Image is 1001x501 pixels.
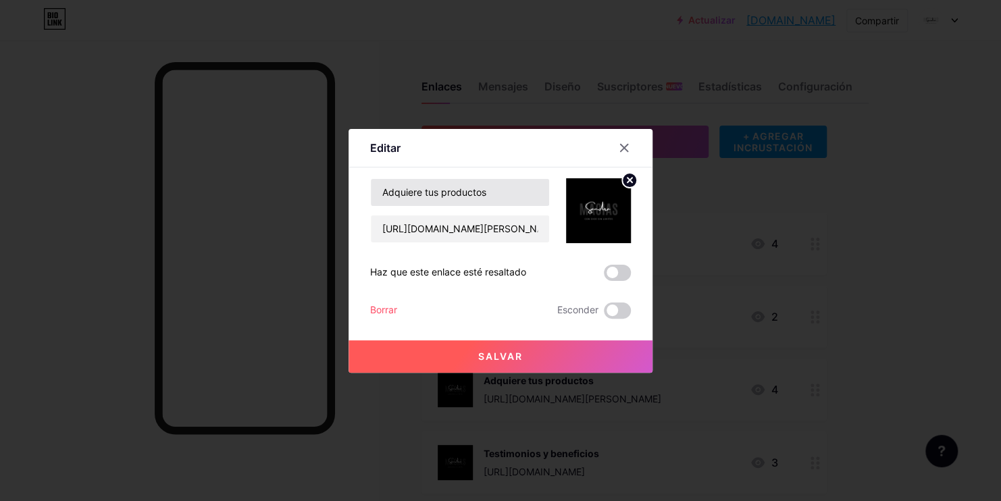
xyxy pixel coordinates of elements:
input: Título [371,179,549,206]
div: Borrar [370,302,397,319]
span: Esconder [557,302,598,319]
button: Salvar [349,340,652,373]
div: Haz que este enlace esté resaltado [370,265,526,281]
div: Editar [370,140,401,156]
img: link_thumbnail [566,178,631,243]
span: Salvar [478,350,523,362]
input: URL [371,215,549,242]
